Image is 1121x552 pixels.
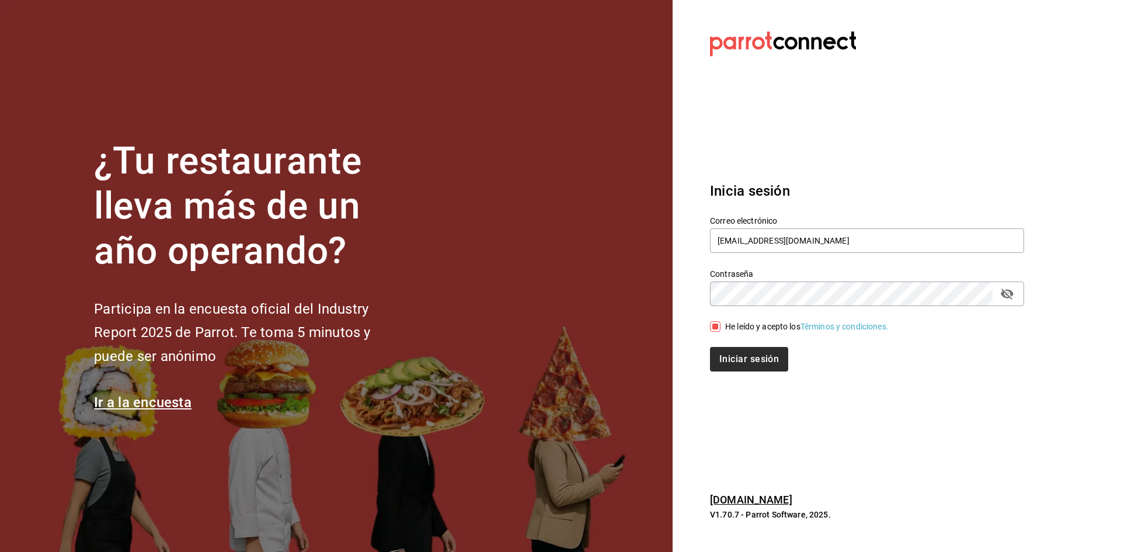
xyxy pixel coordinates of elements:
[800,322,889,331] a: Términos y condiciones.
[710,347,788,372] button: Iniciar sesión
[710,228,1024,253] input: Ingresa tu correo electrónico
[997,284,1017,304] button: passwordField
[710,217,1024,225] label: Correo electrónico
[710,494,792,506] a: [DOMAIN_NAME]
[94,394,192,411] a: Ir a la encuesta
[710,509,1024,520] p: V1.70.7 - Parrot Software, 2025.
[710,180,1024,202] h3: Inicia sesión
[725,321,889,333] div: He leído y acepto los
[710,270,1024,278] label: Contraseña
[94,297,409,369] h2: Participa en la encuesta oficial del Industry Report 2025 de Parrot. Te toma 5 minutos y puede se...
[94,139,409,273] h1: ¿Tu restaurante lleva más de un año operando?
